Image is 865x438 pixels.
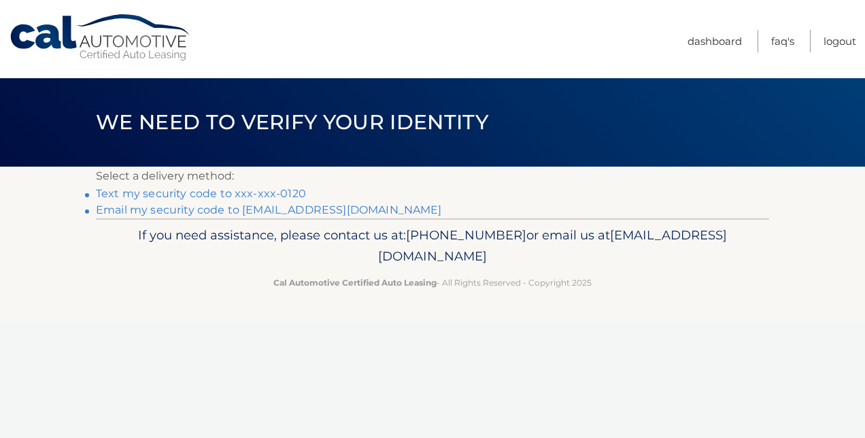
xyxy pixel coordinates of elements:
[96,167,769,186] p: Select a delivery method:
[105,224,760,268] p: If you need assistance, please contact us at: or email us at
[96,109,488,135] span: We need to verify your identity
[771,30,794,52] a: FAQ's
[273,277,437,288] strong: Cal Automotive Certified Auto Leasing
[9,14,192,62] a: Cal Automotive
[96,203,442,216] a: Email my security code to [EMAIL_ADDRESS][DOMAIN_NAME]
[824,30,856,52] a: Logout
[96,187,306,200] a: Text my security code to xxx-xxx-0120
[406,227,526,243] span: [PHONE_NUMBER]
[105,275,760,290] p: - All Rights Reserved - Copyright 2025
[688,30,742,52] a: Dashboard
